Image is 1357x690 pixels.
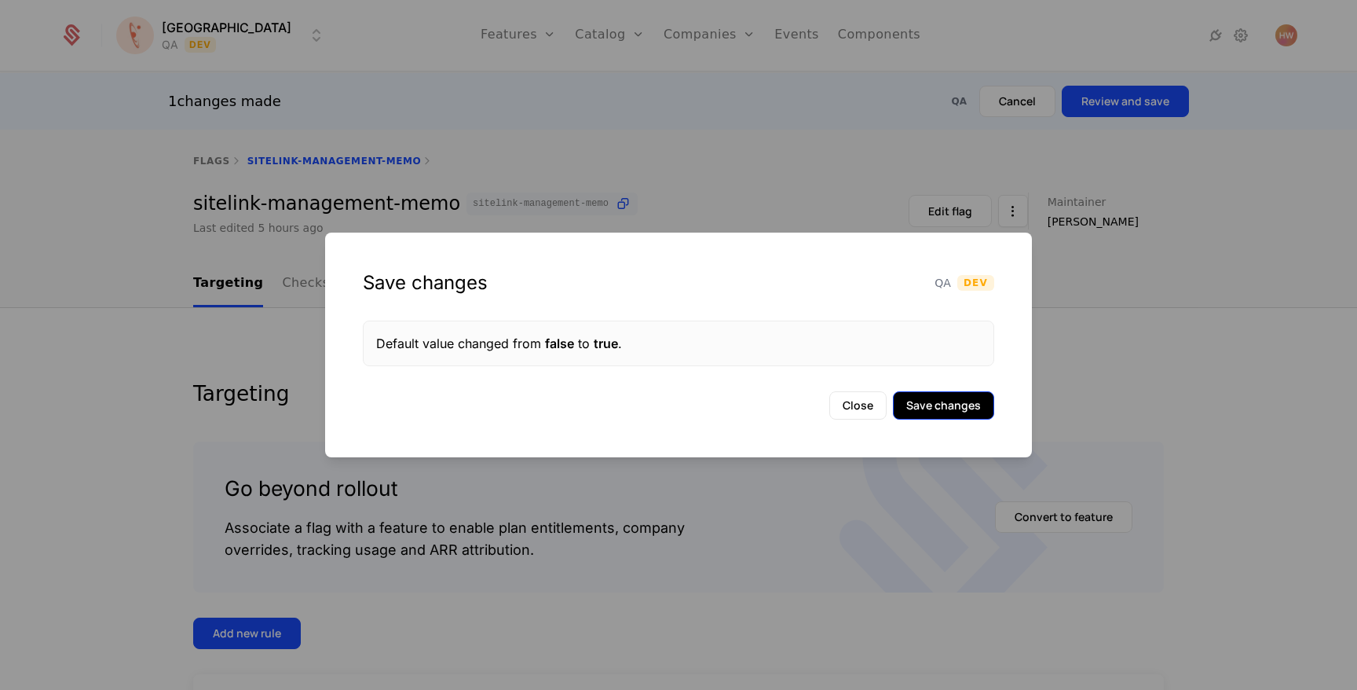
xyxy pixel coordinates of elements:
button: Close [829,391,887,420]
span: QA [935,275,951,291]
div: Default value changed from to . [376,334,981,353]
span: Dev [957,275,994,291]
span: false [545,336,574,351]
span: true [594,336,618,351]
div: Save changes [363,270,488,295]
button: Save changes [893,391,994,420]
